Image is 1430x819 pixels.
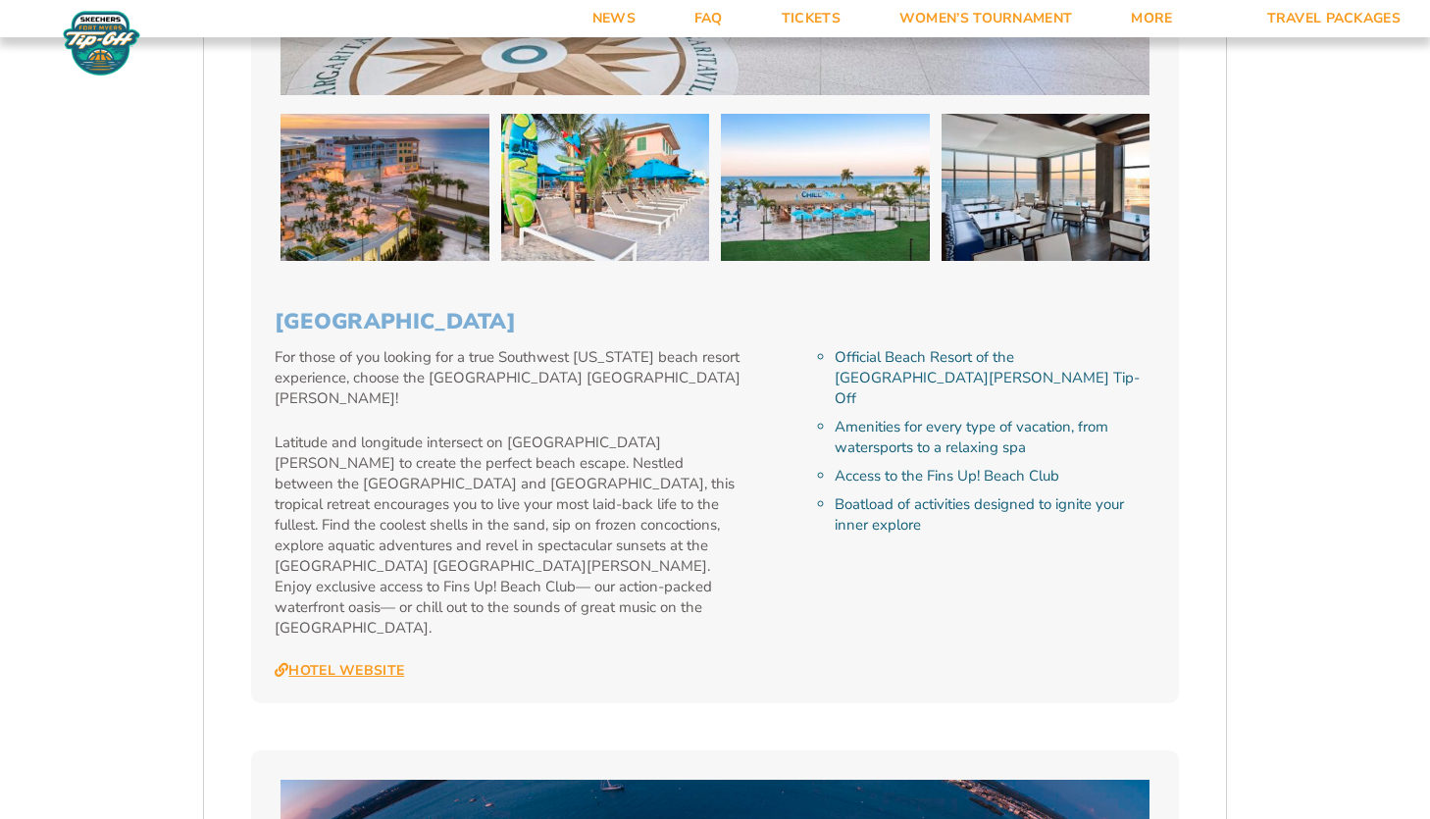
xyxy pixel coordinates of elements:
p: Latitude and longitude intersect on [GEOGRAPHIC_DATA][PERSON_NAME] to create the perfect beach es... [275,433,744,639]
h3: [GEOGRAPHIC_DATA] [275,309,1155,334]
img: Margaritaville Beach Resort (2025 BEACH) [942,114,1150,261]
p: For those of you looking for a true Southwest [US_STATE] beach resort experience, choose the [GEO... [275,347,744,409]
li: Amenities for every type of vacation, from watersports to a relaxing spa [835,417,1155,458]
img: Fort Myers Tip-Off [59,10,144,77]
img: Margaritaville Beach Resort (2025 BEACH) [281,114,489,261]
img: Margaritaville Beach Resort (2025 BEACH) [721,114,930,261]
li: Boatload of activities designed to ignite your inner explore [835,494,1155,536]
li: Official Beach Resort of the [GEOGRAPHIC_DATA][PERSON_NAME] Tip-Off [835,347,1155,409]
li: Access to the Fins Up! Beach Club [835,466,1155,486]
img: Margaritaville Beach Resort (2025 BEACH) [501,114,710,261]
a: Hotel Website [275,662,404,680]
